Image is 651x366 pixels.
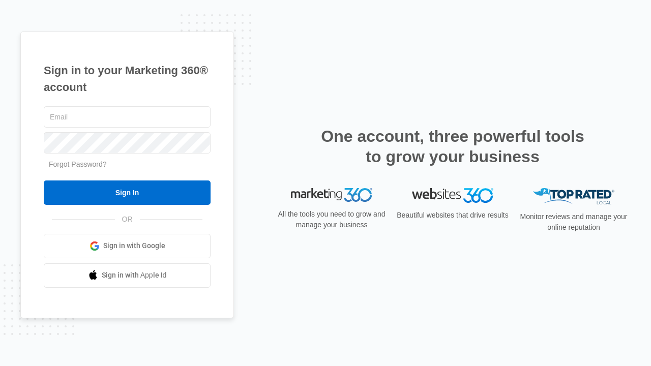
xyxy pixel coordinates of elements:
[44,180,211,205] input: Sign In
[533,188,614,205] img: Top Rated Local
[44,263,211,288] a: Sign in with Apple Id
[44,106,211,128] input: Email
[103,240,165,251] span: Sign in with Google
[44,234,211,258] a: Sign in with Google
[102,270,167,281] span: Sign in with Apple Id
[275,209,389,230] p: All the tools you need to grow and manage your business
[412,188,493,203] img: Websites 360
[115,214,140,225] span: OR
[517,211,631,233] p: Monitor reviews and manage your online reputation
[291,188,372,202] img: Marketing 360
[318,126,587,167] h2: One account, three powerful tools to grow your business
[49,160,107,168] a: Forgot Password?
[44,62,211,96] h1: Sign in to your Marketing 360® account
[396,210,510,221] p: Beautiful websites that drive results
